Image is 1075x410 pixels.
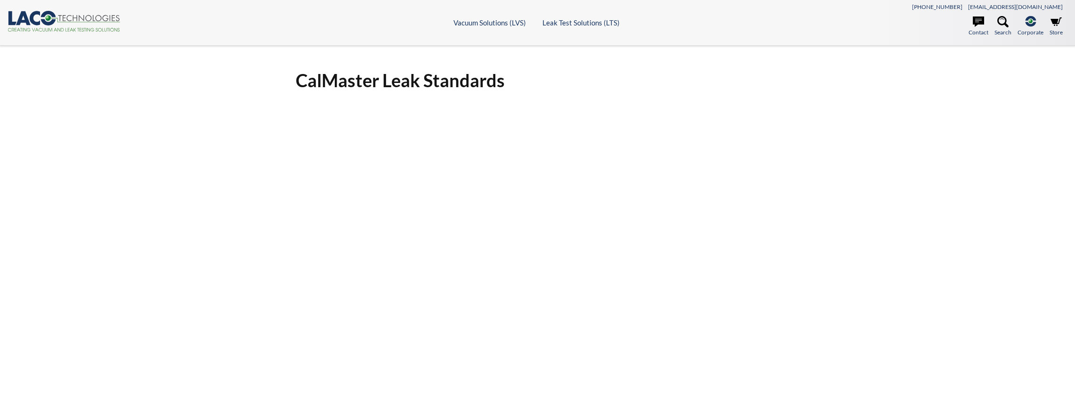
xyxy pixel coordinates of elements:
a: [EMAIL_ADDRESS][DOMAIN_NAME] [968,3,1063,10]
h1: CalMaster Leak Standards [296,69,780,92]
a: Store [1050,16,1063,37]
a: Contact [969,16,988,37]
a: Vacuum Solutions (LVS) [453,18,526,27]
span: Corporate [1018,28,1043,37]
a: [PHONE_NUMBER] [912,3,962,10]
a: Search [994,16,1011,37]
a: Leak Test Solutions (LTS) [542,18,620,27]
